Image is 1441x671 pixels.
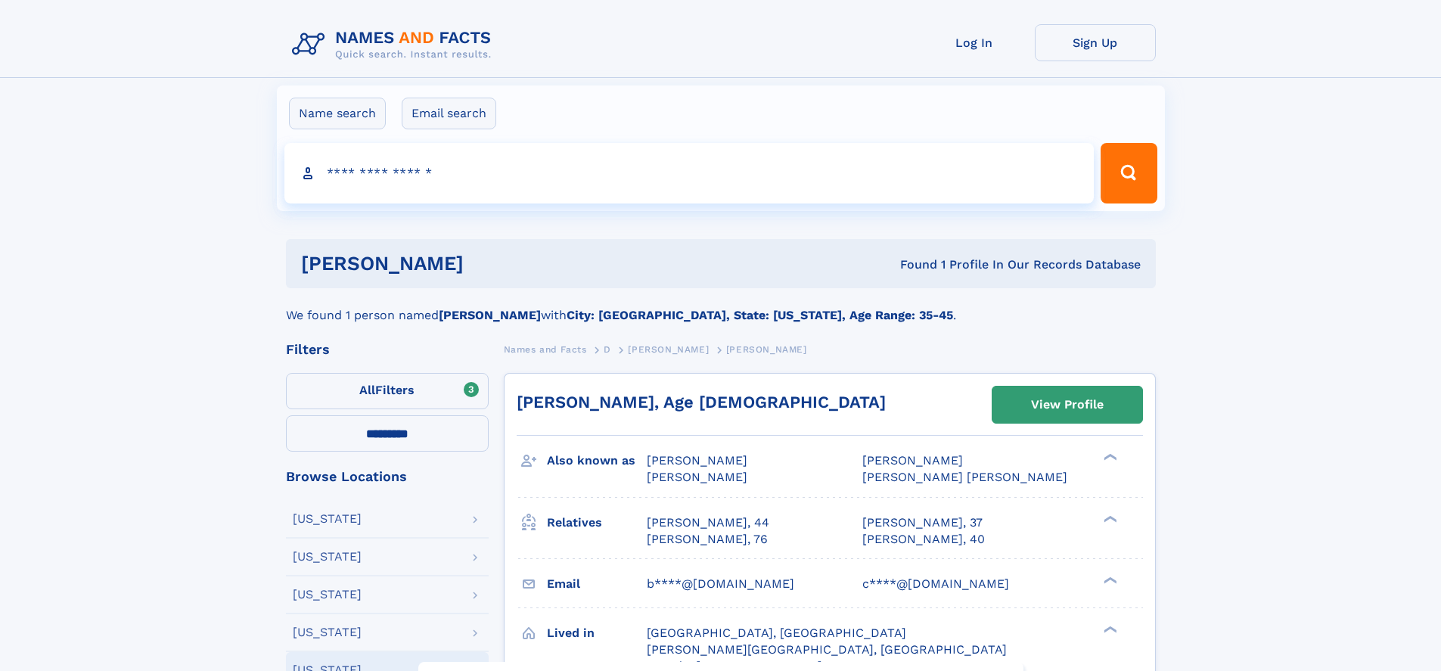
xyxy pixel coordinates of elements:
[1100,575,1118,585] div: ❯
[862,514,983,531] a: [PERSON_NAME], 37
[547,448,647,474] h3: Also known as
[647,531,768,548] a: [PERSON_NAME], 76
[293,551,362,563] div: [US_STATE]
[1031,387,1104,422] div: View Profile
[286,373,489,409] label: Filters
[647,626,906,640] span: [GEOGRAPHIC_DATA], [GEOGRAPHIC_DATA]
[301,254,682,273] h1: [PERSON_NAME]
[402,98,496,129] label: Email search
[517,393,886,412] a: [PERSON_NAME], Age [DEMOGRAPHIC_DATA]
[286,470,489,483] div: Browse Locations
[359,383,375,397] span: All
[293,589,362,601] div: [US_STATE]
[439,308,541,322] b: [PERSON_NAME]
[504,340,587,359] a: Names and Facts
[647,514,769,531] a: [PERSON_NAME], 44
[862,470,1067,484] span: [PERSON_NAME] [PERSON_NAME]
[914,24,1035,61] a: Log In
[647,453,747,468] span: [PERSON_NAME]
[1100,514,1118,523] div: ❯
[547,510,647,536] h3: Relatives
[286,24,504,65] img: Logo Names and Facts
[628,340,709,359] a: [PERSON_NAME]
[1100,624,1118,634] div: ❯
[286,343,489,356] div: Filters
[1101,143,1157,203] button: Search Button
[862,453,963,468] span: [PERSON_NAME]
[1035,24,1156,61] a: Sign Up
[289,98,386,129] label: Name search
[682,256,1141,273] div: Found 1 Profile In Our Records Database
[293,626,362,638] div: [US_STATE]
[726,344,807,355] span: [PERSON_NAME]
[293,513,362,525] div: [US_STATE]
[286,288,1156,325] div: We found 1 person named with .
[284,143,1095,203] input: search input
[1100,452,1118,462] div: ❯
[992,387,1142,423] a: View Profile
[567,308,953,322] b: City: [GEOGRAPHIC_DATA], State: [US_STATE], Age Range: 35-45
[604,340,611,359] a: D
[628,344,709,355] span: [PERSON_NAME]
[547,571,647,597] h3: Email
[862,531,985,548] a: [PERSON_NAME], 40
[647,470,747,484] span: [PERSON_NAME]
[604,344,611,355] span: D
[547,620,647,646] h3: Lived in
[647,642,1007,657] span: [PERSON_NAME][GEOGRAPHIC_DATA], [GEOGRAPHIC_DATA]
